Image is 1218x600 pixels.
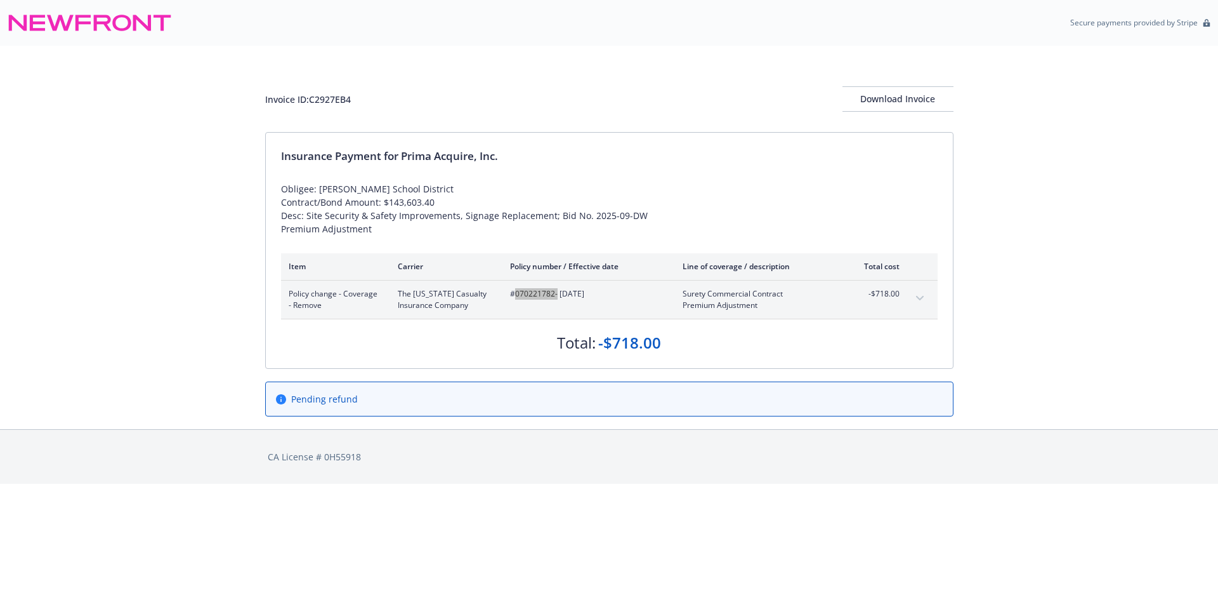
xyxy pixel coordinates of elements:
p: Secure payments provided by Stripe [1070,17,1198,28]
div: Carrier [398,261,490,272]
span: The [US_STATE] Casualty Insurance Company [398,288,490,311]
span: Surety Commercial ContractPremium Adjustment [683,288,832,311]
span: -$718.00 [852,288,900,300]
span: Premium Adjustment [683,300,832,311]
span: Surety Commercial Contract [683,288,832,300]
span: #070221782 - [DATE] [510,288,662,300]
div: Download Invoice [842,87,953,111]
div: Item [289,261,377,272]
span: Pending refund [291,392,358,406]
span: Policy change - Coverage - Remove [289,288,377,311]
button: Download Invoice [842,86,953,112]
button: expand content [910,288,930,309]
div: CA License # 0H55918 [268,450,951,463]
div: Invoice ID: C2927EB4 [265,93,351,106]
div: Line of coverage / description [683,261,832,272]
div: Policy change - Coverage - RemoveThe [US_STATE] Casualty Insurance Company#070221782- [DATE]Suret... [281,281,938,319]
div: Insurance Payment for Prima Acquire, Inc. [281,148,938,164]
div: -$718.00 [598,332,661,354]
div: Total: [557,332,596,354]
div: Policy number / Effective date [510,261,662,272]
div: Total cost [852,261,900,272]
div: Obligee: [PERSON_NAME] School District Contract/Bond Amount: $143,603.40 Desc: Site Security & Sa... [281,182,938,236]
